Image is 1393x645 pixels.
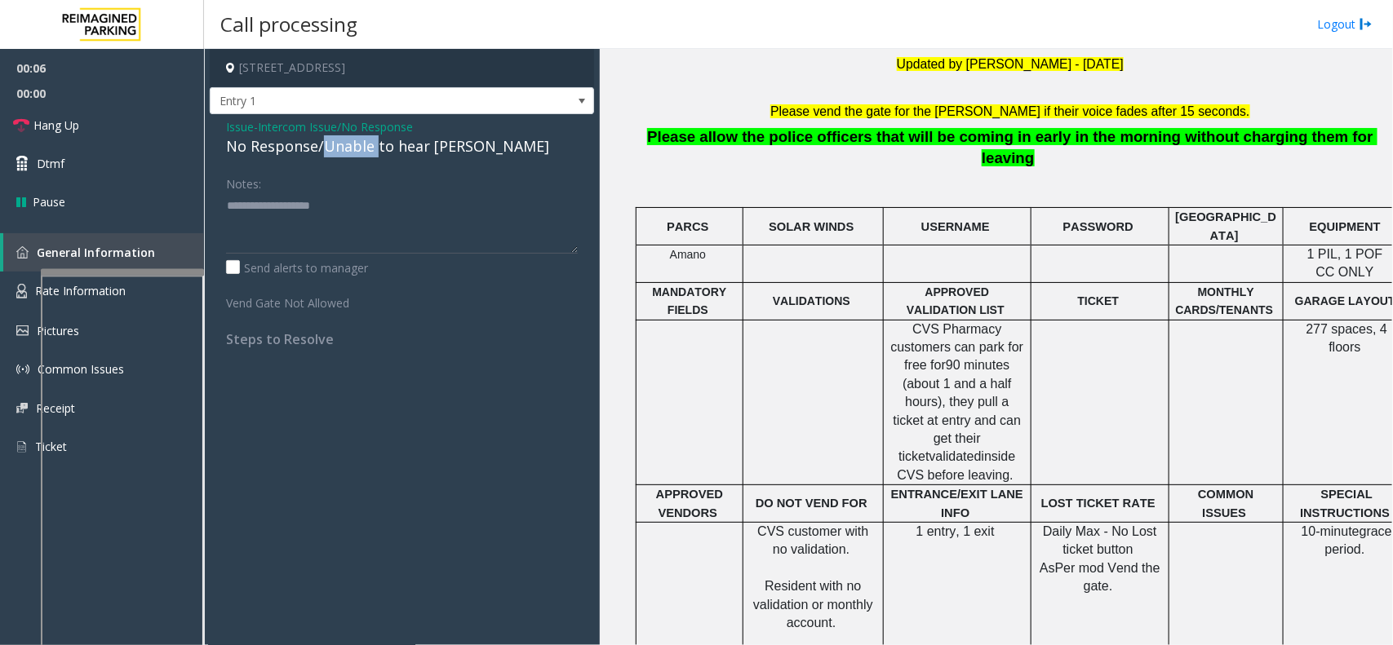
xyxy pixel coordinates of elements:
span: [GEOGRAPHIC_DATA] [1176,210,1277,241]
span: - [254,119,413,135]
span: PASSWORD [1063,220,1133,233]
h4: [STREET_ADDRESS] [210,49,594,87]
img: logout [1360,15,1373,33]
span: Ticket [35,439,67,454]
span: Dtmf [37,155,64,172]
span: ENTRANCE/EXIT LANE INFO [891,488,1027,519]
span: Common Issues [38,361,124,377]
span: 10-minute [1302,524,1360,538]
label: Vend Gate Not Allowed [222,289,372,311]
span: COMMON ISSUES [1198,488,1257,519]
span: PARCS [667,220,708,233]
span: DO NOT VEND FOR [756,497,867,510]
span: CVS Pharmacy customers can park for free for [891,322,1027,373]
span: Hang Up [33,117,79,134]
span: Resident with no validation or monthly account. [753,579,876,630]
span: Please allow the police officers that will be coming in early in the morning without charging the... [647,128,1377,166]
img: 'icon' [16,325,29,336]
span: General Information [37,245,155,260]
h4: Steps to Resolve [226,332,578,347]
span: Rate Information [35,283,126,298]
span: 90 minutes (about 1 and a half hours) [903,358,1015,409]
span: Per mod Vend the gate. [1055,561,1164,593]
font: Updated by [PERSON_NAME] - [DATE] [897,57,1124,71]
img: 'icon' [16,246,29,258]
span: validated [929,449,982,463]
img: 'icon' [16,284,27,298]
span: USERNAME [921,220,990,233]
span: SOLAR WINDS [769,220,854,233]
h3: Call processing [212,4,366,44]
span: As [1040,561,1055,575]
span: Receipt [36,400,75,416]
span: TICKET [1078,294,1120,307]
font: Please vend the gate for the [PERSON_NAME] if their voice fades after 15 seconds. [770,104,1249,118]
span: , they pull a ticket at entry and can get their ticket [894,395,1025,463]
img: 'icon' [16,363,29,376]
span: APPROVED VALIDATION LIST [907,285,1005,316]
span: MANDATORY FIELDS [652,285,730,316]
label: Send alerts to manager [226,259,368,276]
span: VALIDATIONS [773,294,850,307]
span: Amano [670,248,706,261]
span: Issue [226,118,254,135]
a: General Information [3,233,204,272]
div: No Response/Unable to hear [PERSON_NAME] [226,135,578,157]
span: CC ONLY [1316,265,1374,279]
span: LOST TICKET RATE [1041,497,1156,510]
span: 1 entry, 1 exit [916,524,995,538]
a: Logout [1317,15,1373,33]
span: Entry 1 [211,88,517,114]
span: MONTHLY CARDS/TENANTS [1176,285,1274,316]
span: 1 PIL, 1 POF [1307,247,1382,261]
img: 'icon' [16,403,28,413]
span: Intercom Issue/No Response [258,118,413,135]
span: Pictures [37,323,79,338]
label: Notes: [226,170,261,192]
span: Pause [33,193,65,210]
img: 'icon' [16,440,27,454]
span: APPROVED VENDORS [656,488,726,519]
span: EQUIPMENT [1310,220,1381,233]
span: SPECIAL INSTRUCTIONS [1300,488,1390,519]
